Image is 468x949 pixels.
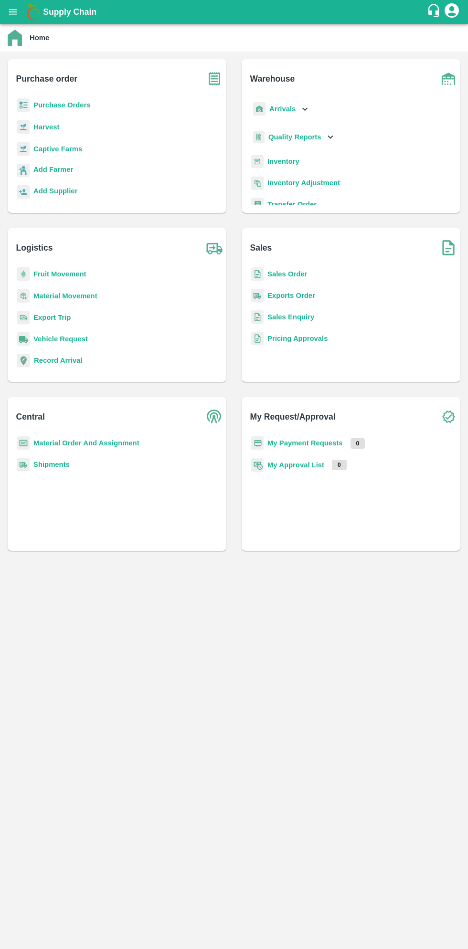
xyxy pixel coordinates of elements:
a: Shipments [33,461,70,468]
a: Material Order And Assignment [33,439,139,447]
a: Transfer Order [267,200,317,208]
b: Add Supplier [33,187,77,195]
img: shipments [17,458,30,472]
a: Captive Farms [33,145,82,153]
img: harvest [17,120,30,134]
b: Quality Reports [268,133,321,141]
img: material [17,289,30,303]
img: payment [251,436,264,450]
img: whTransfer [251,198,264,211]
a: Harvest [33,123,59,131]
img: farmer [17,164,30,178]
img: vehicle [17,332,30,346]
img: qualityReport [253,131,265,143]
a: Material Movement [33,292,97,300]
div: account of current user [443,2,460,22]
img: reciept [17,98,30,112]
img: inventory [251,176,264,190]
a: Purchase Orders [33,101,91,109]
img: shipments [251,289,264,303]
img: sales [251,310,264,324]
p: 0 [351,438,365,449]
a: My Payment Requests [267,439,343,447]
b: Logistics [16,241,53,254]
a: Exports Order [267,292,315,299]
b: Add Farmer [33,166,73,173]
img: central [202,405,226,429]
b: My Request/Approval [250,410,336,423]
a: Add Farmer [33,164,73,177]
a: Record Arrival [34,357,83,364]
a: Pricing Approvals [267,335,328,342]
a: Add Supplier [33,186,77,199]
img: delivery [17,311,30,325]
img: sales [251,267,264,281]
img: truck [202,236,226,260]
b: Supply Chain [43,7,96,17]
b: Purchase order [16,72,77,85]
img: soSales [436,236,460,260]
img: check [436,405,460,429]
b: Sales [250,241,272,254]
img: sales [251,332,264,346]
a: Vehicle Request [33,335,88,343]
img: warehouse [436,67,460,91]
a: Inventory [267,158,299,165]
div: Quality Reports [251,127,336,147]
img: fruit [17,267,30,281]
a: My Approval List [267,461,324,469]
button: open drawer [2,1,24,23]
img: harvest [17,142,30,156]
a: Fruit Movement [33,270,86,278]
div: customer-support [426,3,443,21]
img: recordArrival [17,354,30,367]
a: Sales Order [267,270,307,278]
a: Sales Enquiry [267,313,314,321]
p: 0 [332,460,347,470]
img: home [8,30,22,46]
img: supplier [17,185,30,199]
img: whArrival [253,102,266,116]
img: logo [24,2,43,21]
b: Central [16,410,45,423]
b: Arrivals [269,105,296,113]
img: approval [251,458,264,472]
a: Inventory Adjustment [267,179,340,187]
img: whInventory [251,155,264,169]
div: Arrivals [251,98,310,120]
b: Warehouse [250,72,295,85]
img: centralMaterial [17,436,30,450]
a: Export Trip [33,314,71,321]
b: Home [30,34,49,42]
a: Supply Chain [43,5,426,19]
img: purchase [202,67,226,91]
